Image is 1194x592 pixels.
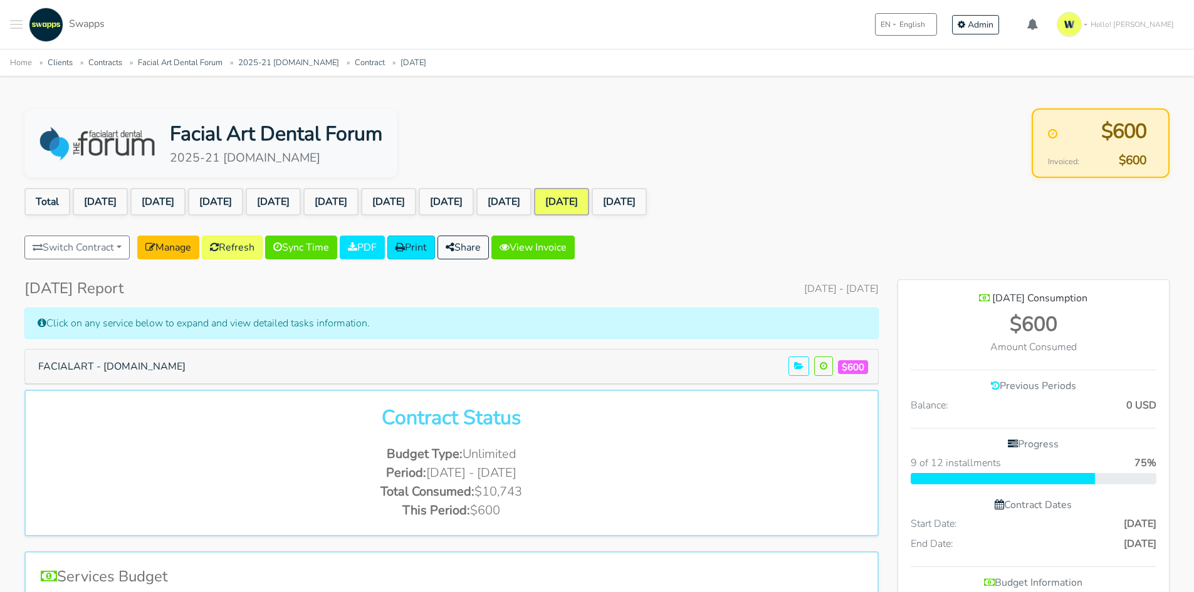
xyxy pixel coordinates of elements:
a: [DATE] [419,188,474,216]
span: $600 [838,360,868,375]
li: [DATE] - [DATE] [41,464,862,482]
img: Facial Art Dental Forum [39,126,160,161]
img: isotipo-3-3e143c57.png [1057,12,1082,37]
span: $600 [1086,152,1146,170]
span: Admin [968,19,993,31]
a: View Invoice [491,236,575,259]
span: [DATE] - [DATE] [804,281,879,296]
li: Unlimited [41,445,862,464]
a: Refresh [202,236,263,259]
a: [DATE] [303,188,359,216]
span: Balance: [911,398,948,413]
a: Facial Art Dental Forum [138,57,223,68]
a: [DATE] [246,188,301,216]
span: This Period: [402,502,470,519]
h6: Progress [911,439,1156,450]
h6: Contract Dates [911,499,1156,511]
span: Period: [386,464,426,481]
a: [DATE] [130,188,186,216]
a: Contracts [88,57,122,68]
a: Manage [137,236,199,259]
div: Click on any service below to expand and view detailed tasks information. [24,308,879,339]
a: Sync Time [265,236,337,259]
h6: Previous Periods [911,380,1156,392]
li: $600 [41,501,862,520]
span: $600 [1064,117,1146,147]
h6: Budget Information [911,577,1156,589]
span: [DATE] [1124,536,1156,551]
button: Share [437,236,489,259]
a: [DATE] [534,188,589,216]
a: Contract [355,57,385,68]
h2: Contract Status [41,406,862,430]
h4: [DATE] Report [24,279,123,298]
button: FACIALART - [DOMAIN_NAME] [30,355,194,378]
span: Hello! [PERSON_NAME] [1091,19,1174,30]
button: ENEnglish [875,13,937,36]
h4: Services Budget [41,568,862,586]
a: PDF [340,236,385,259]
li: $10,743 [41,482,862,501]
a: Swapps [26,8,105,42]
span: 0 USD [1126,398,1156,413]
a: 2025-21 [DOMAIN_NAME] [238,57,339,68]
a: Print [387,236,435,259]
a: Clients [48,57,73,68]
a: [DATE] [401,57,426,68]
button: Toggle navigation menu [10,8,23,42]
a: [DATE] [476,188,532,216]
button: Switch Contract [24,236,130,259]
span: Swapps [69,17,105,31]
span: English [899,19,925,30]
img: swapps-linkedin-v2.jpg [29,8,63,42]
div: $600 [911,309,1156,340]
a: [DATE] [592,188,647,216]
a: [DATE] [188,188,243,216]
a: Admin [952,15,999,34]
a: [DATE] [361,188,416,216]
div: Amount Consumed [911,340,1156,355]
div: 2025-21 [DOMAIN_NAME] [170,149,382,167]
span: 9 of 12 installments [911,455,1001,470]
span: End Date: [911,536,953,551]
span: Invoiced: [1048,156,1079,168]
a: Hello! [PERSON_NAME] [1052,7,1184,42]
div: Facial Art Dental Forum [170,119,382,149]
a: Home [10,57,32,68]
span: [DATE] Consumption [992,291,1087,305]
span: Total Consumed: [380,483,474,500]
a: [DATE] [73,188,128,216]
span: 75% [1134,455,1156,470]
span: Start Date: [911,516,957,531]
a: Total [24,188,70,216]
span: [DATE] [1124,516,1156,531]
span: Budget Type: [387,445,463,462]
